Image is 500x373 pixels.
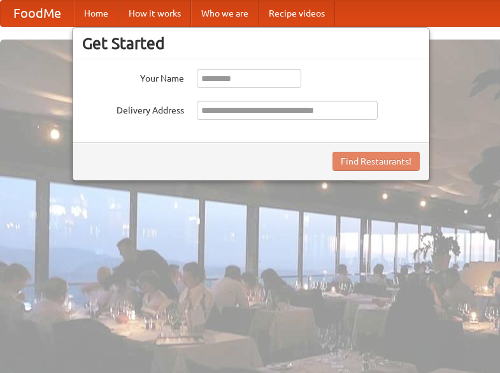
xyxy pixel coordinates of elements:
[82,101,184,117] label: Delivery Address
[259,1,335,26] a: Recipe videos
[332,152,420,171] button: Find Restaurants!
[82,69,184,85] label: Your Name
[1,1,74,26] a: FoodMe
[82,34,420,53] h3: Get Started
[191,1,259,26] a: Who we are
[74,1,118,26] a: Home
[118,1,191,26] a: How it works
